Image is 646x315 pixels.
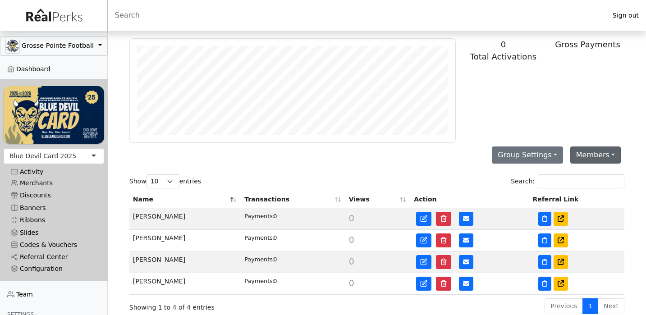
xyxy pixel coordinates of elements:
button: Members [570,146,621,164]
a: Merchants [4,177,104,189]
div: Payments: [244,233,273,242]
label: Search: [511,174,624,188]
div: 0 [467,38,540,50]
div: Payments: [244,277,273,285]
a: Slides [4,226,104,238]
a: Sign out [605,9,646,22]
div: Activity [11,168,97,176]
a: Discounts [4,189,104,201]
div: Payments: [244,255,273,264]
select: Showentries [147,174,179,188]
img: real_perks_logo-01.svg [21,5,86,26]
a: Referral Center [4,251,104,263]
div: Showing 1 to 4 of 4 entries [129,297,330,312]
th: Name: activate to sort column descending [129,191,241,208]
th: Action [410,191,529,208]
span: 0 [349,256,354,266]
div: 0 [244,255,341,264]
div: Gross Payments [551,38,624,50]
div: Total Activations [467,50,540,63]
td: [PERSON_NAME] [129,208,241,230]
a: Banners [4,202,104,214]
td: [PERSON_NAME] [129,251,241,273]
img: WvZzOez5OCqmO91hHZfJL7W2tJ07LbGMjwPPNJwI.png [4,86,104,143]
div: Payments: [244,212,273,220]
a: Ribbons [4,214,104,226]
th: Views: activate to sort column ascending [345,191,411,208]
a: Codes & Vouchers [4,239,104,251]
span: 0 [349,278,354,288]
div: Blue Devil Card 2025 [9,151,76,161]
th: Referral Link [529,191,625,208]
div: 0 [244,212,341,220]
span: 0 [349,213,354,223]
td: [PERSON_NAME] [129,230,241,251]
td: [PERSON_NAME] [129,273,241,295]
label: Show entries [129,174,201,188]
span: 0 [349,235,354,245]
div: 0 [244,277,341,285]
th: Transactions: activate to sort column ascending [241,191,345,208]
input: Search [108,5,605,26]
div: Configuration [11,265,97,273]
button: Group Settings [492,146,563,164]
div: 0 [244,233,341,242]
img: GAa1zriJJmkmu1qRtUwg8x1nQwzlKm3DoqW9UgYl.jpg [6,39,19,53]
input: Search: [538,174,624,188]
a: 1 [582,298,598,314]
